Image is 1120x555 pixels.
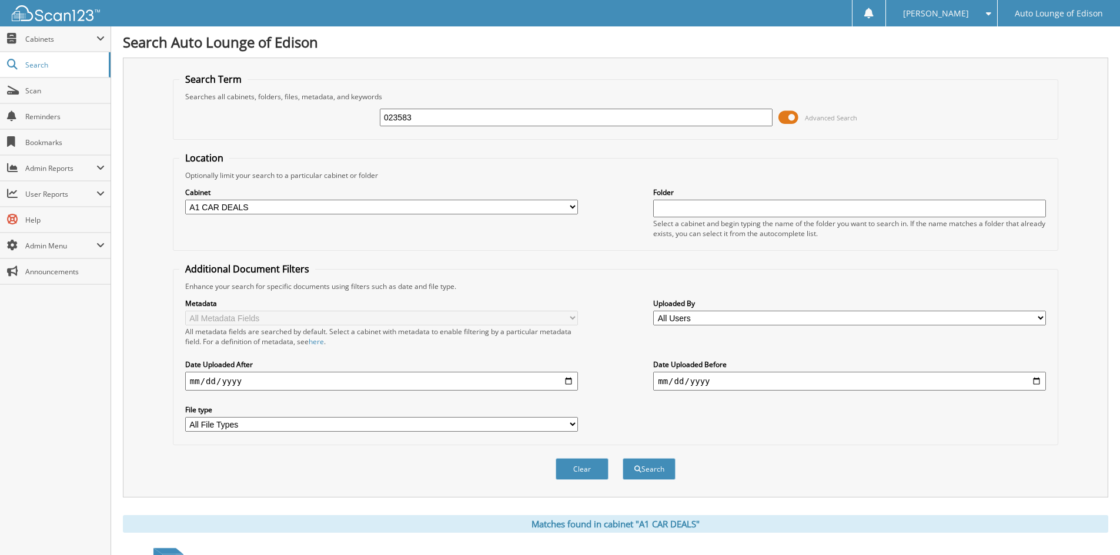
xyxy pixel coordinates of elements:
[185,327,578,347] div: All metadata fields are searched by default. Select a cabinet with metadata to enable filtering b...
[25,163,96,173] span: Admin Reports
[185,187,578,197] label: Cabinet
[123,32,1108,52] h1: Search Auto Lounge of Edison
[653,359,1046,369] label: Date Uploaded Before
[653,218,1046,238] div: Select a cabinet and begin typing the name of the folder you want to search in. If the name match...
[653,187,1046,197] label: Folder
[185,372,578,391] input: start
[179,281,1052,291] div: Enhance your search for specific documents using filters such as date and file type.
[185,298,578,308] label: Metadata
[185,405,578,415] label: File type
[25,215,105,225] span: Help
[903,10,969,17] span: [PERSON_NAME]
[25,267,105,277] span: Announcements
[12,5,100,21] img: scan123-logo-white.svg
[805,113,857,122] span: Advanced Search
[179,92,1052,102] div: Searches all cabinets, folders, files, metadata, and keywords
[1015,10,1103,17] span: Auto Lounge of Edison
[556,458,609,480] button: Clear
[179,152,229,164] legend: Location
[25,137,105,147] span: Bookmarks
[179,73,248,86] legend: Search Term
[25,60,103,70] span: Search
[25,34,96,44] span: Cabinets
[123,515,1108,533] div: Matches found in cabinet "A1 CAR DEALS"
[25,86,105,96] span: Scan
[185,359,578,369] label: Date Uploaded After
[25,112,105,122] span: Reminders
[653,372,1046,391] input: end
[25,189,96,199] span: User Reports
[179,263,315,275] legend: Additional Document Filters
[653,298,1046,308] label: Uploaded By
[25,241,96,251] span: Admin Menu
[179,170,1052,180] div: Optionally limit your search to a particular cabinet or folder
[309,337,324,347] a: here
[623,458,676,480] button: Search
